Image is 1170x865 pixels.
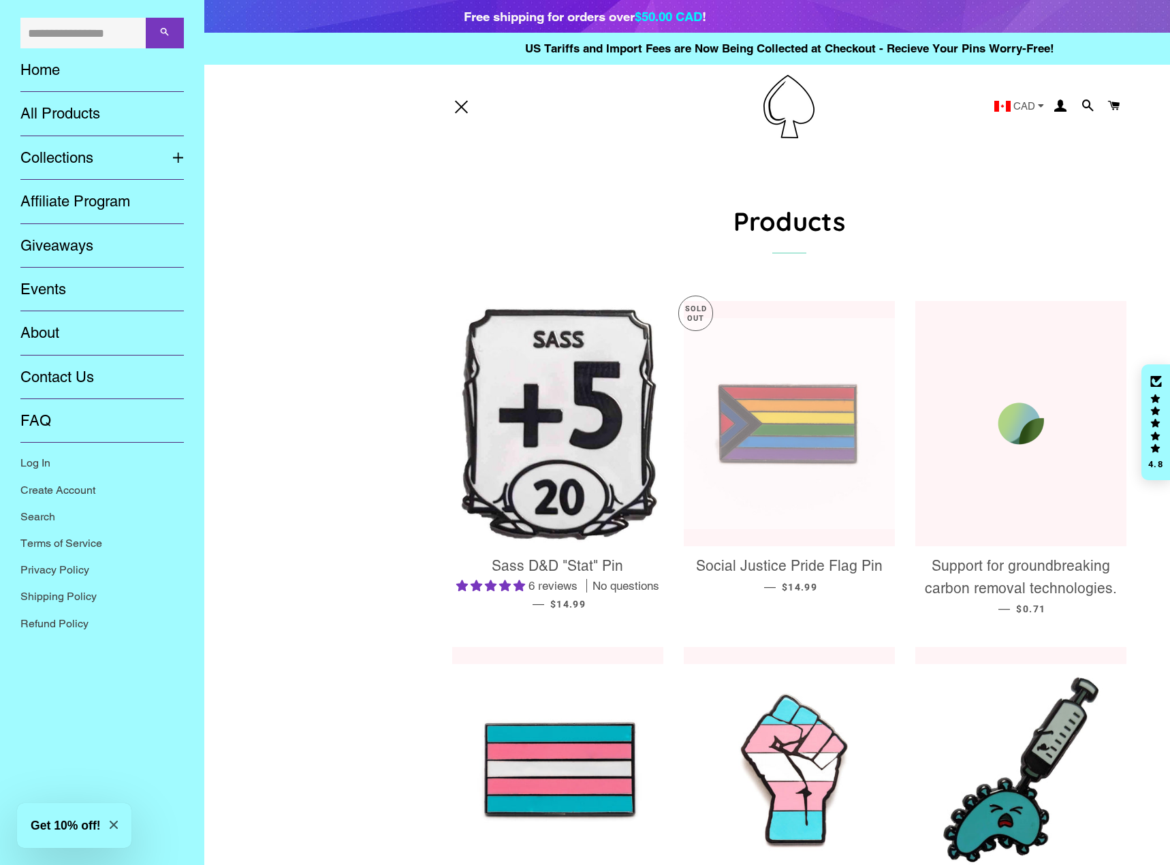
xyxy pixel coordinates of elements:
img: Sass D&D "Stat" Pin - Pin-Ace [452,301,663,546]
span: — [764,580,776,593]
a: Shipping Policy [10,583,194,610]
img: Support for groundbreaking carbon removal technologies. [998,403,1044,445]
a: Log In [10,450,194,476]
span: 6 reviews [528,579,578,593]
a: Privacy Policy [10,556,194,583]
span: $0.71 [1016,603,1045,614]
a: Social Justice Pride Flag Pin - Pin-Ace [684,301,895,546]
a: All Products [10,92,194,136]
a: Events [10,268,194,311]
span: CAD [1013,101,1035,111]
a: Affiliate Program [10,180,194,223]
span: $14.99 [550,599,586,610]
div: Free shipping for orders over ! [464,7,706,26]
div: Click to open Judge.me floating reviews tab [1141,364,1170,480]
a: Collections [10,136,162,180]
p: Sold Out [679,296,712,331]
a: Support for groundbreaking carbon removal technologies. [915,301,1126,546]
a: Create Account [10,477,194,503]
a: Terms of Service [10,530,194,556]
a: Contact Us [10,356,194,399]
img: Social Justice Pride Flag Pin - Pin-Ace [684,318,895,529]
a: About [10,311,194,355]
span: Sass D&D "Stat" Pin [492,557,623,574]
a: Search [10,503,194,530]
a: Sass D&D "Stat" Pin 5.00 stars 6 reviews No questions — $14.99 [452,546,663,622]
span: — [998,601,1010,615]
span: No questions [592,578,659,595]
a: Giveaways [10,224,194,268]
a: Home [10,48,194,92]
span: 5.00 stars [456,579,528,593]
span: Social Justice Pride Flag Pin [696,557,883,574]
span: $50.00 CAD [635,9,702,24]
span: — [533,597,544,610]
a: Refund Policy [10,610,194,637]
span: Support for groundbreaking carbon removal technologies. [925,557,1117,597]
span: $14.99 [782,582,817,593]
h1: Products [452,203,1126,239]
a: Support for groundbreaking carbon removal technologies. — $0.71 [915,546,1126,627]
a: Social Justice Pride Flag Pin — $14.99 [684,546,895,604]
div: 4.8 [1148,460,1164,469]
input: Search our store [20,18,146,48]
a: FAQ [10,399,194,443]
img: Pin-Ace [763,75,815,138]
